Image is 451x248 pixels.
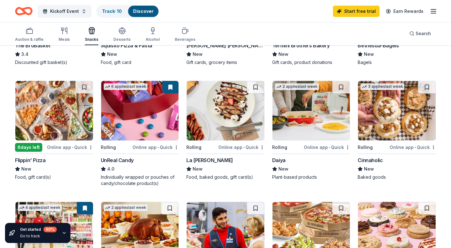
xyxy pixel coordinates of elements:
[59,37,70,42] div: Meals
[85,37,98,42] div: Snacks
[358,156,383,164] div: Cinnaholic
[20,234,57,239] div: Go to track
[304,143,350,151] div: Online app Quick
[364,165,374,173] span: New
[272,144,287,151] div: Rolling
[133,8,153,14] a: Discover
[272,81,350,180] a: Image for Daiya2 applieslast weekRollingOnline app•QuickDaiyaNewPlant-based products
[218,143,265,151] div: Online app Quick
[107,165,114,173] span: 4.0
[360,83,404,90] div: 3 applies last week
[21,165,31,173] span: New
[358,144,373,151] div: Rolling
[272,156,286,164] div: Daiya
[101,156,134,164] div: UnReal Candy
[101,42,152,49] div: Squisito Pizza & Pasta
[186,42,265,49] div: [PERSON_NAME] [PERSON_NAME]
[15,174,93,180] div: Food, gift card(s)
[85,24,98,45] button: Snacks
[15,42,50,49] div: The BroBasket
[278,50,288,58] span: New
[113,24,131,45] button: Desserts
[272,81,350,140] img: Image for Daiya
[15,4,33,18] a: Home
[101,81,179,140] img: Image for UnReal Candy
[175,24,195,45] button: Beverages
[72,145,73,150] span: •
[186,59,265,66] div: Gift cards, grocery items
[59,24,70,45] button: Meals
[18,204,62,211] div: 4 applies last week
[358,59,436,66] div: Bagels
[20,227,57,232] div: Get started
[275,83,319,90] div: 2 applies last week
[15,81,93,180] a: Image for Flippin' Pizza6days leftOnline app•QuickFlippin' PizzaNewFood, gift card(s)
[21,50,29,58] span: 3.4
[364,50,374,58] span: New
[101,81,179,187] a: Image for UnReal Candy6 applieslast weekRollingOnline app•QuickUnReal Candy4.0Individually wrappe...
[415,145,416,150] span: •
[15,37,44,42] div: Auction & raffle
[416,30,431,37] span: Search
[193,165,203,173] span: New
[104,83,148,90] div: 6 applies last week
[187,81,264,140] img: Image for La Madeleine
[243,145,245,150] span: •
[272,59,350,66] div: Gift cards, product donations
[102,8,122,14] a: Track· 10
[113,37,131,42] div: Desserts
[329,145,330,150] span: •
[107,50,117,58] span: New
[272,42,330,49] div: Termini Brothers Bakery
[104,204,148,211] div: 2 applies last week
[175,37,195,42] div: Beverages
[15,143,42,152] div: 6 days left
[146,24,160,45] button: Alcohol
[38,5,91,18] button: Kickoff Event
[101,174,179,187] div: Individually wrapped or pouches of candy/chocolate product(s)
[44,227,57,232] div: 60 %
[158,145,159,150] span: •
[15,156,45,164] div: Flippin' Pizza
[358,81,436,140] img: Image for Cinnaholic
[390,143,436,151] div: Online app Quick
[358,174,436,180] div: Baked goods
[15,24,44,45] button: Auction & raffle
[96,5,159,18] button: Track· 10Discover
[146,37,160,42] div: Alcohol
[193,50,203,58] span: New
[186,81,265,180] a: Image for La MadeleineRollingOnline app•QuickLa [PERSON_NAME]NewFood, baked goods, gift card(s)
[132,143,179,151] div: Online app Quick
[15,81,93,140] img: Image for Flippin' Pizza
[186,144,201,151] div: Rolling
[382,6,427,17] a: Earn Rewards
[15,59,93,66] div: Discounted gift basket(s)
[50,8,79,15] span: Kickoff Event
[101,59,179,66] div: Food, gift card
[358,81,436,180] a: Image for Cinnaholic3 applieslast weekRollingOnline app•QuickCinnaholicNewBaked goods
[186,174,265,180] div: Food, baked goods, gift card(s)
[278,165,288,173] span: New
[186,156,233,164] div: La [PERSON_NAME]
[47,143,93,151] div: Online app Quick
[101,144,116,151] div: Rolling
[404,27,436,40] button: Search
[272,174,350,180] div: Plant-based products
[333,6,380,17] a: Start free trial
[358,42,399,49] div: Bethesda-Bagels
